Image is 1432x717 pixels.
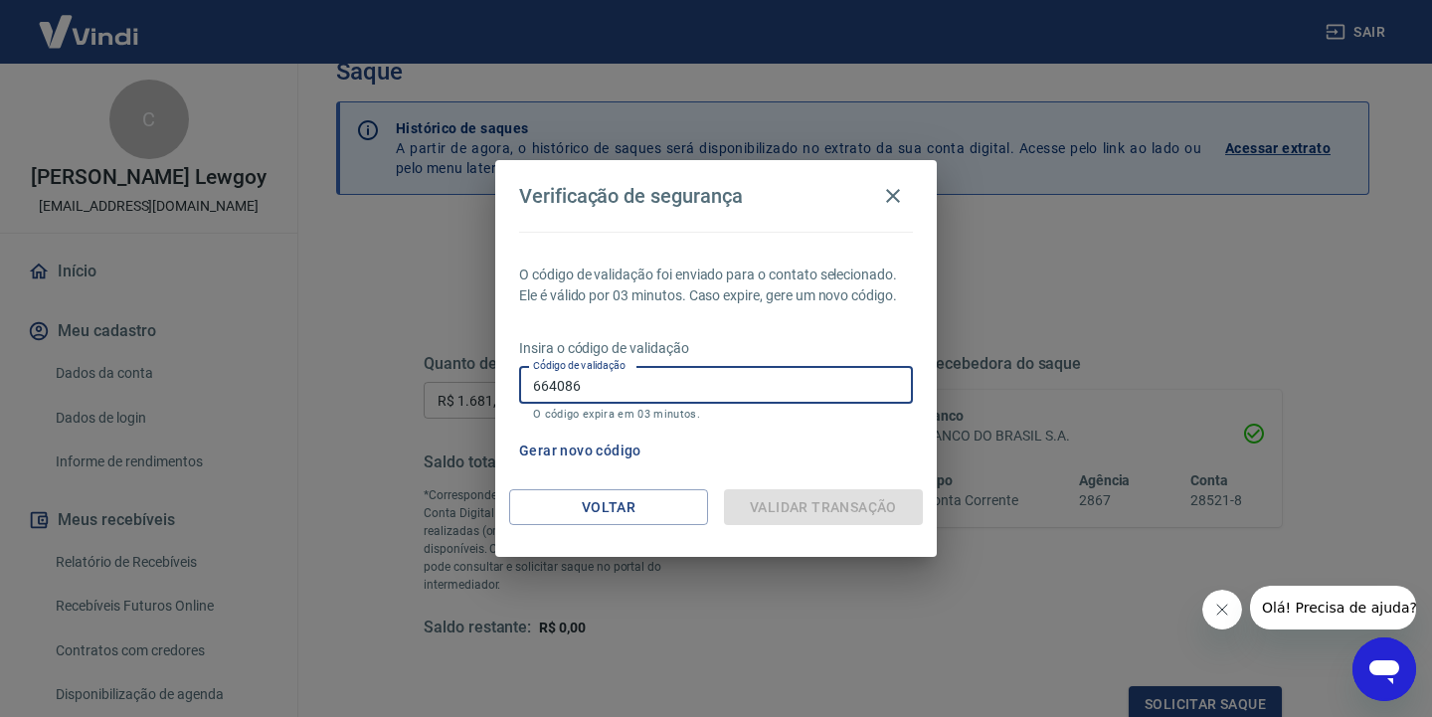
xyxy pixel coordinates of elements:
iframe: Botão para abrir a janela de mensagens [1352,637,1416,701]
span: Olá! Precisa de ajuda? [12,14,167,30]
p: O código expira em 03 minutos. [533,408,899,421]
button: Voltar [509,489,708,526]
p: O código de validação foi enviado para o contato selecionado. Ele é válido por 03 minutos. Caso e... [519,265,913,306]
h4: Verificação de segurança [519,184,743,208]
iframe: Fechar mensagem [1202,590,1242,629]
label: Código de validação [533,358,626,373]
iframe: Mensagem da empresa [1250,586,1416,629]
p: Insira o código de validação [519,338,913,359]
button: Gerar novo código [511,433,649,469]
